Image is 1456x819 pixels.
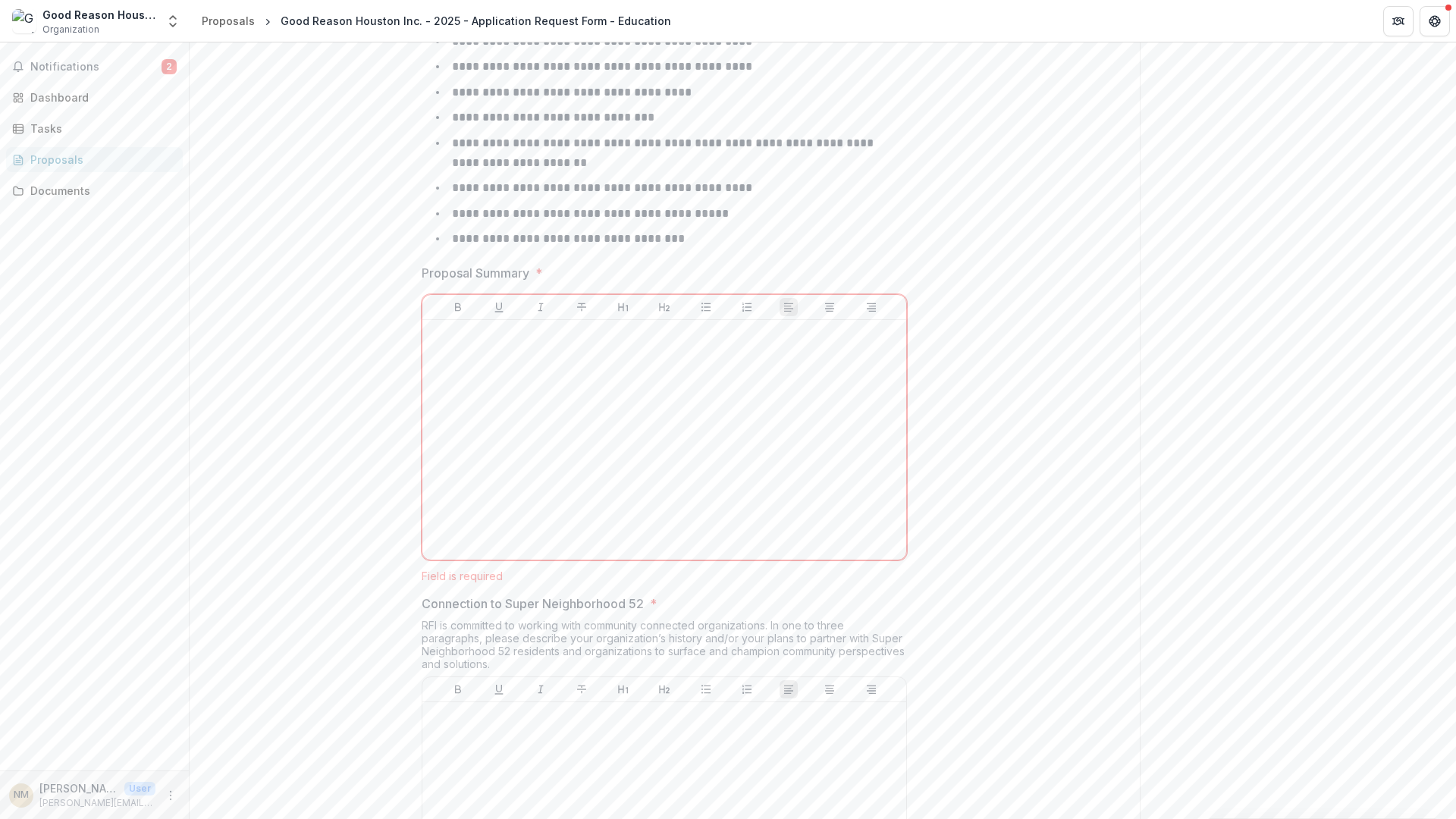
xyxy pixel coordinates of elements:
span: 2 [162,59,177,74]
a: Documents [6,178,183,203]
button: Bold [449,298,467,316]
button: Italicize [532,298,550,316]
button: Bold [449,680,467,698]
img: Good Reason Houston Inc. [12,9,36,33]
p: [PERSON_NAME][EMAIL_ADDRESS][DOMAIN_NAME] [39,796,155,810]
div: Proposals [202,13,255,29]
p: Proposal Summary [422,264,529,282]
button: Italicize [532,680,550,698]
span: Organization [42,23,99,36]
span: Notifications [30,61,162,74]
button: Bullet List [697,298,715,316]
button: Align Left [780,298,798,316]
button: Strike [573,680,591,698]
button: Bullet List [697,680,715,698]
div: Good Reason Houston Inc. [42,7,156,23]
div: Documents [30,183,171,199]
nav: breadcrumb [196,10,677,32]
button: More [162,786,180,805]
a: Proposals [6,147,183,172]
button: Open entity switcher [162,6,184,36]
button: Heading 2 [655,680,673,698]
button: Align Center [821,680,839,698]
button: Align Right [862,680,880,698]
a: Dashboard [6,85,183,110]
div: Dashboard [30,89,171,105]
button: Align Center [821,298,839,316]
button: Strike [573,298,591,316]
div: Nicole Moore-Kriel [14,790,29,800]
p: Connection to Super Neighborhood 52 [422,595,644,613]
div: Field is required [422,570,907,582]
p: [PERSON_NAME] [39,780,118,796]
a: Proposals [196,10,261,32]
button: Heading 1 [614,298,632,316]
button: Get Help [1420,6,1450,36]
p: User [124,782,155,795]
button: Partners [1383,6,1414,36]
div: Tasks [30,121,171,136]
button: Heading 1 [614,680,632,698]
button: Underline [490,298,508,316]
button: Ordered List [738,680,756,698]
button: Underline [490,680,508,698]
div: Proposals [30,152,171,168]
button: Heading 2 [655,298,673,316]
a: Tasks [6,116,183,141]
button: Align Right [862,298,880,316]
div: RFI is committed to working with community connected organizations. In one to three paragraphs, p... [422,619,907,676]
div: Good Reason Houston Inc. - 2025 - Application Request Form - Education [281,13,671,29]
button: Notifications2 [6,55,183,79]
button: Ordered List [738,298,756,316]
button: Align Left [780,680,798,698]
